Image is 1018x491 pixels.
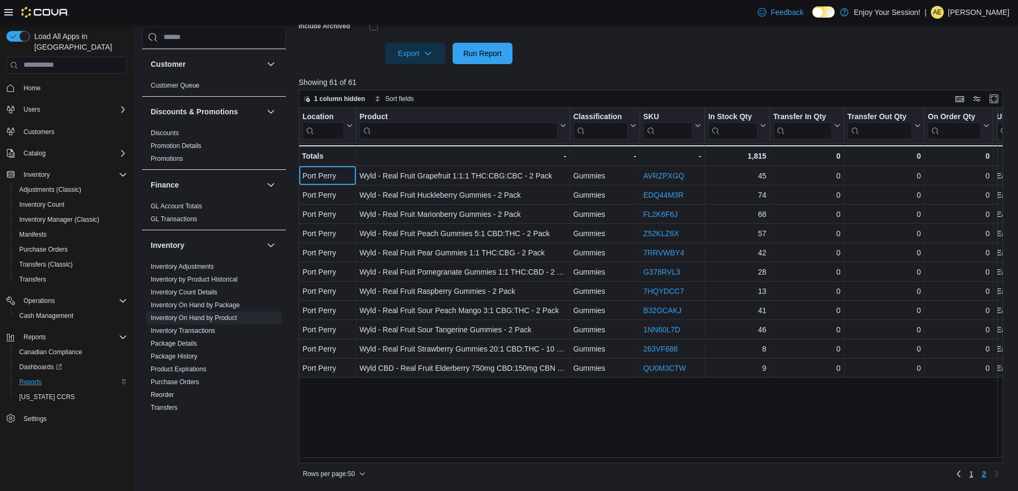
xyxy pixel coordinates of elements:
[151,81,199,90] span: Customer Queue
[151,391,174,399] a: Reorder
[303,470,355,478] span: Rows per page : 50
[265,239,277,252] button: Inventory
[11,272,131,287] button: Transfers
[928,112,990,139] button: On Order Qty
[299,92,369,105] button: 1 column hidden
[15,361,66,373] a: Dashboards
[151,263,214,270] a: Inventory Adjustments
[848,266,921,278] div: 0
[928,112,981,122] div: On Order Qty
[151,155,183,162] a: Promotions
[385,95,414,103] span: Sort fields
[11,345,131,360] button: Canadian Compliance
[15,243,72,256] a: Purchase Orders
[708,112,766,139] button: In Stock Qty
[302,169,353,182] div: Port Perry
[928,246,990,259] div: 0
[151,353,197,360] a: Package History
[359,246,566,259] div: Wyld - Real Fruit Pear Gummies 1:1 THC:CBG - 2 Pack
[848,323,921,336] div: 0
[265,105,277,118] button: Discounts & Promotions
[6,76,127,454] nav: Complex example
[2,411,131,426] button: Settings
[643,191,683,199] a: EDQ44M3R
[933,6,942,19] span: AE
[302,112,344,139] div: Location
[151,339,197,348] span: Package Details
[643,229,679,238] a: Z52KLZ6X
[848,112,921,139] button: Transfer Out Qty
[11,257,131,272] button: Transfers (Classic)
[15,228,51,241] a: Manifests
[773,112,832,122] div: Transfer In Qty
[19,311,73,320] span: Cash Management
[24,149,45,158] span: Catalog
[299,467,370,480] button: Rows per page:50
[151,202,202,211] span: GL Account Totals
[302,246,353,259] div: Port Perry
[924,6,927,19] p: |
[151,275,238,284] span: Inventory by Product Historical
[708,150,766,162] div: 1,815
[24,333,46,341] span: Reports
[302,342,353,355] div: Port Perry
[15,243,127,256] span: Purchase Orders
[812,6,835,18] input: Dark Mode
[359,169,566,182] div: Wyld - Real Fruit Grapefruit 1:1:1 THC:CBG:CBC - 2 Pack
[19,412,127,425] span: Settings
[15,198,127,211] span: Inventory Count
[643,268,680,276] a: G378RVL3
[573,169,636,182] div: Gummies
[142,127,286,169] div: Discounts & Promotions
[2,146,131,161] button: Catalog
[19,200,65,209] span: Inventory Count
[19,348,82,356] span: Canadian Compliance
[24,84,41,92] span: Home
[151,180,262,190] button: Finance
[15,309,127,322] span: Cash Management
[928,266,990,278] div: 0
[15,391,127,403] span: Washington CCRS
[19,412,51,425] a: Settings
[643,112,693,139] div: SKU URL
[970,92,983,105] button: Display options
[708,189,766,201] div: 74
[15,273,50,286] a: Transfers
[302,266,353,278] div: Port Perry
[359,323,566,336] div: Wyld - Real Fruit Sour Tangerine Gummies - 2 Pack
[359,150,566,162] div: -
[151,129,179,137] a: Discounts
[969,469,974,479] span: 1
[573,112,627,122] div: Classification
[151,289,217,296] a: Inventory Count Details
[19,82,45,95] a: Home
[19,126,59,138] a: Customers
[708,323,766,336] div: 46
[142,200,286,230] div: Finance
[19,103,44,116] button: Users
[151,262,214,271] span: Inventory Adjustments
[848,112,912,122] div: Transfer Out Qty
[142,79,286,96] div: Customer
[15,198,69,211] a: Inventory Count
[982,469,986,479] span: 2
[299,77,1011,88] p: Showing 61 of 61
[392,43,439,64] span: Export
[931,6,944,19] div: Alana Edgington
[773,150,841,162] div: 0
[773,285,841,298] div: 0
[2,167,131,182] button: Inventory
[848,342,921,355] div: 0
[151,378,199,386] a: Purchase Orders
[11,227,131,242] button: Manifests
[848,208,921,221] div: 0
[15,213,127,226] span: Inventory Manager (Classic)
[151,154,183,163] span: Promotions
[151,327,215,334] a: Inventory Transactions
[708,342,766,355] div: 8
[151,301,240,309] span: Inventory On Hand by Package
[573,112,636,139] button: Classification
[643,364,686,372] a: QU0M3CTW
